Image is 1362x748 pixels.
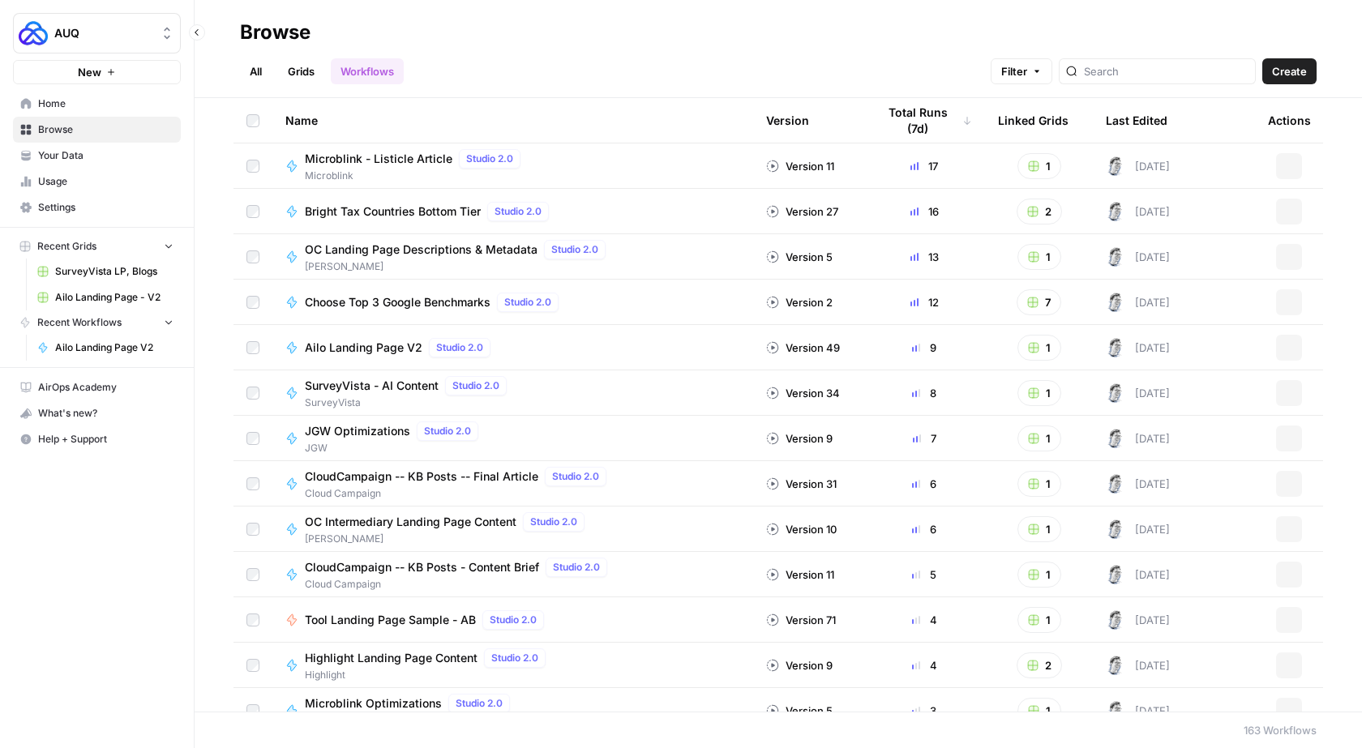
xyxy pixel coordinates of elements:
[766,657,833,673] div: Version 9
[14,401,180,425] div: What's new?
[305,151,452,167] span: Microblink - Listicle Article
[305,468,538,485] span: CloudCampaign -- KB Posts -- Final Article
[456,696,503,711] span: Studio 2.0
[1106,202,1125,221] img: 28dbpmxwbe1lgts1kkshuof3rm4g
[13,194,181,220] a: Settings
[766,158,834,174] div: Version 11
[766,476,837,492] div: Version 31
[55,264,173,279] span: SurveyVista LP, Blogs
[766,566,834,583] div: Version 11
[876,430,972,447] div: 7
[1017,199,1062,224] button: 2
[1106,383,1125,403] img: 28dbpmxwbe1lgts1kkshuof3rm4g
[466,152,513,166] span: Studio 2.0
[1106,429,1125,448] img: 28dbpmxwbe1lgts1kkshuof3rm4g
[285,610,740,630] a: Tool Landing Page Sample - ABStudio 2.0
[38,174,173,189] span: Usage
[876,340,972,356] div: 9
[285,293,740,312] a: Choose Top 3 Google BenchmarksStudio 2.0
[452,378,499,393] span: Studio 2.0
[38,380,173,395] span: AirOps Academy
[305,441,485,455] span: JGW
[38,96,173,111] span: Home
[1017,698,1061,724] button: 1
[13,60,181,84] button: New
[30,284,181,310] a: Ailo Landing Page - V2
[285,240,740,274] a: OC Landing Page Descriptions & MetadataStudio 2.0[PERSON_NAME]
[305,241,538,258] span: OC Landing Page Descriptions & Metadata
[491,651,538,665] span: Studio 2.0
[1017,652,1062,678] button: 2
[285,467,740,501] a: CloudCampaign -- KB Posts -- Final ArticleStudio 2.0Cloud Campaign
[876,566,972,583] div: 5
[1106,247,1170,267] div: [DATE]
[1272,63,1307,79] span: Create
[1106,474,1125,494] img: 28dbpmxwbe1lgts1kkshuof3rm4g
[1106,474,1170,494] div: [DATE]
[998,98,1069,143] div: Linked Grids
[1017,425,1061,451] button: 1
[13,234,181,259] button: Recent Grids
[38,148,173,163] span: Your Data
[876,203,972,220] div: 16
[876,294,972,310] div: 12
[1106,338,1125,357] img: 28dbpmxwbe1lgts1kkshuof3rm4g
[1262,58,1317,84] button: Create
[13,400,181,426] button: What's new?
[1106,338,1170,357] div: [DATE]
[1106,98,1167,143] div: Last Edited
[285,558,740,592] a: CloudCampaign -- KB Posts - Content BriefStudio 2.0Cloud Campaign
[305,650,478,666] span: Highlight Landing Page Content
[766,340,840,356] div: Version 49
[530,515,577,529] span: Studio 2.0
[1106,202,1170,221] div: [DATE]
[305,559,539,575] span: CloudCampaign -- KB Posts - Content Brief
[1106,701,1170,720] div: [DATE]
[1084,63,1248,79] input: Search
[436,340,483,355] span: Studio 2.0
[305,395,513,410] span: SurveyVista
[37,239,96,254] span: Recent Grids
[1017,516,1061,542] button: 1
[424,424,471,438] span: Studio 2.0
[13,143,181,169] a: Your Data
[1017,562,1061,588] button: 1
[55,340,173,355] span: Ailo Landing Page V2
[38,432,173,447] span: Help + Support
[305,612,476,628] span: Tool Landing Page Sample - AB
[13,117,181,143] a: Browse
[19,19,48,48] img: AUQ Logo
[1106,156,1125,176] img: 28dbpmxwbe1lgts1kkshuof3rm4g
[766,203,838,220] div: Version 27
[553,560,600,575] span: Studio 2.0
[1106,293,1170,312] div: [DATE]
[876,476,972,492] div: 6
[766,385,840,401] div: Version 34
[278,58,324,84] a: Grids
[876,249,972,265] div: 13
[766,703,833,719] div: Version 5
[1106,656,1170,675] div: [DATE]
[305,486,613,501] span: Cloud Campaign
[13,310,181,335] button: Recent Workflows
[876,521,972,537] div: 6
[1106,383,1170,403] div: [DATE]
[766,521,837,537] div: Version 10
[1268,98,1311,143] div: Actions
[285,98,740,143] div: Name
[30,259,181,284] a: SurveyVista LP, Blogs
[240,58,272,84] a: All
[305,169,527,183] span: Microblink
[504,295,551,310] span: Studio 2.0
[240,19,311,45] div: Browse
[1106,519,1125,539] img: 28dbpmxwbe1lgts1kkshuof3rm4g
[1017,289,1061,315] button: 7
[285,512,740,546] a: OC Intermediary Landing Page ContentStudio 2.0[PERSON_NAME]
[1106,565,1125,584] img: 28dbpmxwbe1lgts1kkshuof3rm4g
[766,430,833,447] div: Version 9
[13,13,181,53] button: Workspace: AUQ
[991,58,1052,84] button: Filter
[876,98,972,143] div: Total Runs (7d)
[552,469,599,484] span: Studio 2.0
[1017,607,1061,633] button: 1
